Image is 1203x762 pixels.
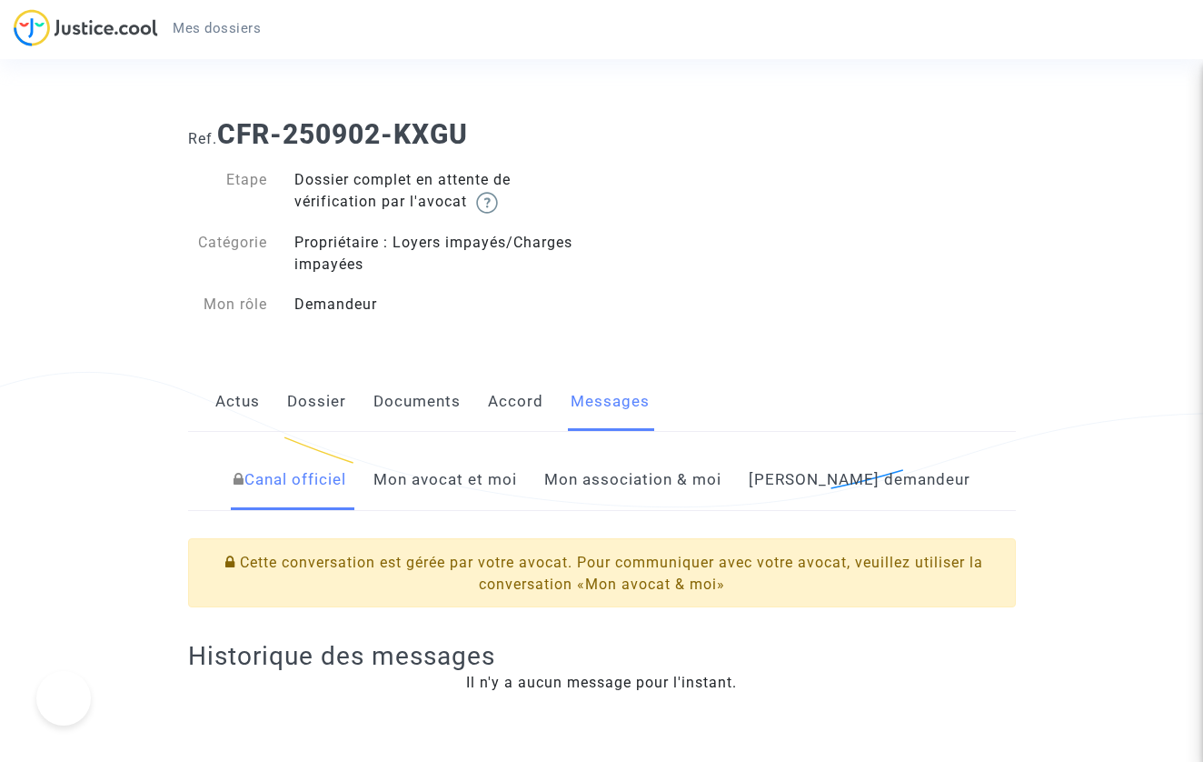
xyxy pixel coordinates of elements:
[174,232,282,276] div: Catégorie
[188,672,1016,694] div: Il n'y a aucun message pour l'instant.
[36,671,91,726] iframe: Help Scout Beacon - Open
[488,372,543,432] a: Accord
[188,538,1016,607] div: Cette conversation est gérée par votre avocat. Pour communiquer avec votre avocat, veuillez utili...
[188,130,217,147] span: Ref.
[749,450,970,510] a: [PERSON_NAME] demandeur
[14,9,158,46] img: jc-logo.svg
[234,450,346,510] a: Canal officiel
[476,192,498,214] img: help.svg
[281,232,601,276] div: Propriétaire : Loyers impayés/Charges impayées
[281,294,601,316] div: Demandeur
[544,450,721,510] a: Mon association & moi
[174,294,282,316] div: Mon rôle
[217,118,468,150] b: CFR-250902-KXGU
[188,640,1016,672] h2: Historique des messages
[373,372,461,432] a: Documents
[373,450,517,510] a: Mon avocat et moi
[215,372,260,432] a: Actus
[173,20,261,36] span: Mes dossiers
[158,15,275,42] a: Mes dossiers
[571,372,650,432] a: Messages
[287,372,346,432] a: Dossier
[174,169,282,214] div: Etape
[281,169,601,214] div: Dossier complet en attente de vérification par l'avocat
